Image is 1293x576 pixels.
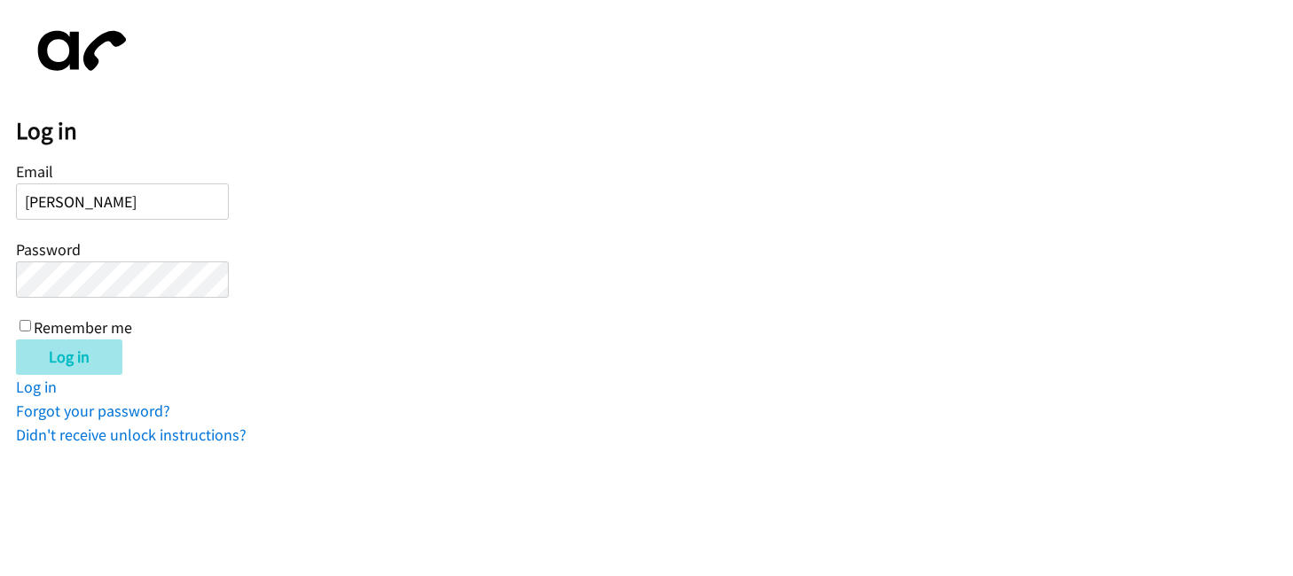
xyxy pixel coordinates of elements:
h2: Log in [16,116,1293,146]
img: aphone-8a226864a2ddd6a5e75d1ebefc011f4aa8f32683c2d82f3fb0802fe031f96514.svg [16,16,140,86]
a: Didn't receive unlock instructions? [16,424,247,445]
input: Log in [16,339,122,375]
a: Forgot your password? [16,401,170,421]
a: Log in [16,377,57,397]
label: Email [16,161,53,182]
label: Password [16,239,81,260]
label: Remember me [34,317,132,338]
